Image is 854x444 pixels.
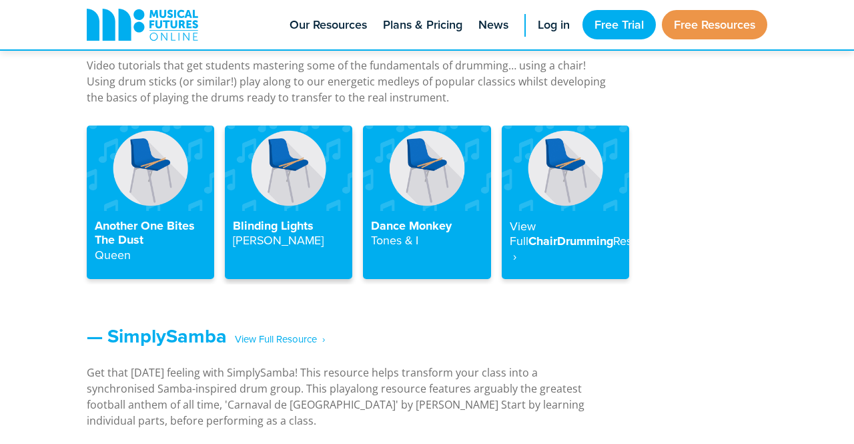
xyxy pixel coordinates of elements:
[290,16,367,34] span: Our Resources
[538,16,570,34] span: Log in
[225,126,352,279] a: Blinding Lights[PERSON_NAME]
[371,232,418,248] strong: Tones & I
[233,232,324,248] strong: [PERSON_NAME]
[95,219,206,263] h4: Another One Bites The Dust
[478,16,508,34] span: News
[662,10,767,39] a: Free Resources
[582,10,656,39] a: Free Trial
[363,126,490,279] a: Dance MonkeyTones & I
[510,232,662,264] strong: Resource ‎ ›
[87,126,214,279] a: Another One Bites The DustQueen
[371,219,482,248] h4: Dance Monkey
[87,57,607,105] p: Video tutorials that get students mastering some of the fundamentals of drumming… using a chair! ...
[87,365,607,429] p: Get that [DATE] feeling with SimplySamba! This resource helps transform your class into a synchro...
[502,126,629,279] a: View FullChairDrummingResource ‎ ›
[233,219,344,248] h4: Blinding Lights
[87,322,325,350] a: — SimplySamba‎ ‎ ‎ View Full Resource‎‏‏‎ ‎ ›
[95,246,131,263] strong: Queen
[510,219,621,264] h4: ChairDrumming
[510,218,536,250] strong: View Full
[383,16,462,34] span: Plans & Pricing
[227,328,325,351] span: ‎ ‎ ‎ View Full Resource‎‏‏‎ ‎ ›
